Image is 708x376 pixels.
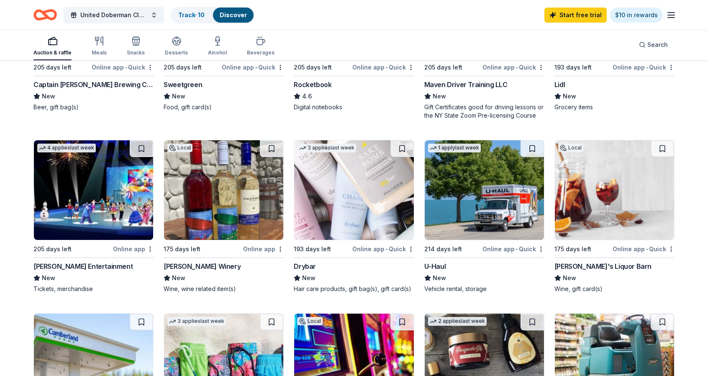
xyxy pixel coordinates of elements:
div: Online app [113,244,154,254]
span: • [386,64,387,71]
div: Beer, gift bag(s) [33,103,154,111]
div: Online app Quick [92,62,154,72]
button: Alcohol [208,33,227,60]
div: 1 apply last week [428,144,481,152]
div: Online app Quick [482,244,544,254]
span: • [125,64,127,71]
div: Online app Quick [613,244,675,254]
button: Search [632,36,675,53]
div: 3 applies last week [298,144,356,152]
div: Online app Quick [613,62,675,72]
div: Desserts [165,49,188,56]
div: Grocery items [554,103,675,111]
div: [PERSON_NAME]'s Liquor Barn [554,261,652,271]
button: Beverages [247,33,274,60]
button: Desserts [165,33,188,60]
span: New [172,91,185,101]
img: Image for Lisa's Liquor Barn [555,140,674,240]
div: Hair care products, gift bag(s), gift card(s) [294,285,414,293]
div: 205 days left [33,244,72,254]
div: [PERSON_NAME] Winery [164,261,241,271]
span: New [172,273,185,283]
span: New [563,91,576,101]
div: Online app Quick [352,244,414,254]
div: 175 days left [164,244,200,254]
div: Maven Driver Training LLC [424,80,508,90]
div: Snacks [127,49,145,56]
button: United Doberman Club Nationals 2026 [64,7,164,23]
span: New [302,273,316,283]
button: Track· 10Discover [171,7,254,23]
span: • [516,246,518,252]
div: [PERSON_NAME] Entertainment [33,261,133,271]
a: Home [33,5,57,25]
div: Vehicle rental, storage [424,285,544,293]
div: Online app [243,244,284,254]
div: 214 days left [424,244,462,254]
span: New [563,273,576,283]
span: • [516,64,518,71]
div: Drybar [294,261,316,271]
img: Image for U-Haul [425,140,544,240]
div: Sweetgreen [164,80,202,90]
div: 3 applies last week [167,317,226,326]
div: 205 days left [164,62,202,72]
div: Gift Certificates good for driving lessons or the NY State Zoom Pre-licensing Course [424,103,544,120]
button: Meals [92,33,107,60]
div: Online app Quick [482,62,544,72]
div: Local [558,144,583,152]
div: Online app Quick [222,62,284,72]
div: Digital notebooks [294,103,414,111]
a: Image for Feld Entertainment4 applieslast week205 days leftOnline app[PERSON_NAME] EntertainmentN... [33,140,154,293]
div: Beverages [247,49,274,56]
span: • [386,246,387,252]
div: Rocketbook [294,80,331,90]
span: • [255,64,257,71]
div: 205 days left [294,62,332,72]
div: 193 days left [554,62,592,72]
span: United Doberman Club Nationals 2026 [80,10,147,20]
img: Image for Feld Entertainment [34,140,153,240]
span: • [646,64,648,71]
div: 4 applies last week [37,144,96,152]
a: Image for U-Haul1 applylast week214 days leftOnline app•QuickU-HaulNewVehicle rental, storage [424,140,544,293]
div: 193 days left [294,244,331,254]
div: U-Haul [424,261,446,271]
span: New [433,91,446,101]
div: Captain [PERSON_NAME] Brewing Company [33,80,154,90]
img: Image for Drybar [294,140,413,240]
a: Discover [220,11,247,18]
a: Start free trial [544,8,607,23]
div: 2 applies last week [428,317,487,326]
div: Alcohol [208,49,227,56]
div: Lidl [554,80,565,90]
div: Wine, gift card(s) [554,285,675,293]
div: Online app Quick [352,62,414,72]
a: Image for Lisa's Liquor BarnLocal175 days leftOnline app•Quick[PERSON_NAME]'s Liquor BarnNewWine,... [554,140,675,293]
div: 175 days left [554,244,591,254]
span: 4.6 [302,91,312,101]
div: Local [167,144,192,152]
button: Snacks [127,33,145,60]
span: • [646,246,648,252]
div: 205 days left [33,62,72,72]
span: Search [647,40,668,50]
div: Tickets, merchandise [33,285,154,293]
div: Meals [92,49,107,56]
a: Track· 10 [178,11,205,18]
a: Image for Drybar3 applieslast week193 days leftOnline app•QuickDrybarNewHair care products, gift ... [294,140,414,293]
div: Wine, wine related item(s) [164,285,284,293]
div: Food, gift card(s) [164,103,284,111]
a: Image for Fulkerson WineryLocal175 days leftOnline app[PERSON_NAME] WineryNewWine, wine related i... [164,140,284,293]
img: Image for Fulkerson Winery [164,140,283,240]
span: New [433,273,446,283]
button: Auction & raffle [33,33,72,60]
div: 205 days left [424,62,462,72]
div: Local [298,317,323,325]
span: New [42,91,55,101]
div: Auction & raffle [33,49,72,56]
a: $10 in rewards [610,8,663,23]
span: New [42,273,55,283]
